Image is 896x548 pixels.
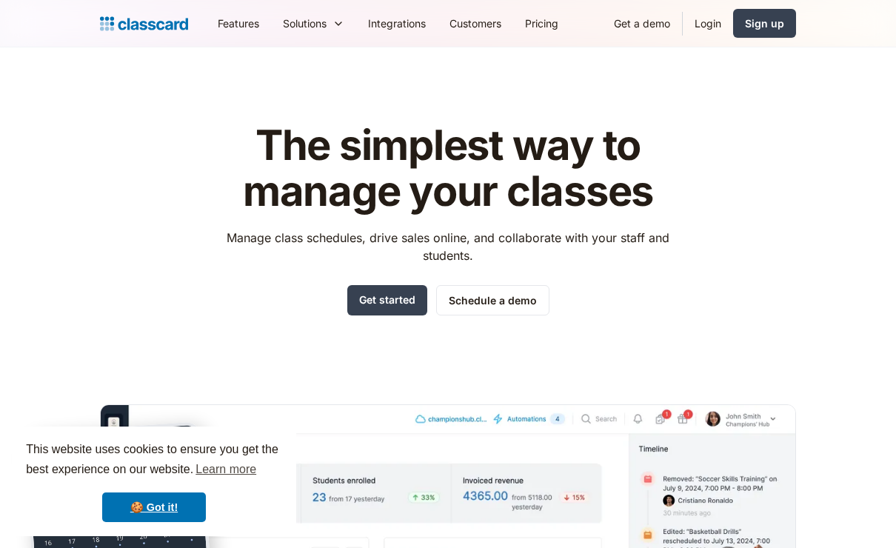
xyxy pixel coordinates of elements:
div: Solutions [283,16,327,31]
a: Schedule a demo [436,285,549,315]
a: dismiss cookie message [102,492,206,522]
a: Pricing [513,7,570,40]
div: Solutions [271,7,356,40]
div: cookieconsent [12,427,296,536]
a: Login [683,7,733,40]
p: Manage class schedules, drive sales online, and collaborate with your staff and students. [213,229,683,264]
a: home [100,13,188,34]
a: Features [206,7,271,40]
a: learn more about cookies [193,458,258,481]
a: Sign up [733,9,796,38]
div: Sign up [745,16,784,31]
a: Customers [438,7,513,40]
span: This website uses cookies to ensure you get the best experience on our website. [26,441,282,481]
h1: The simplest way to manage your classes [213,123,683,214]
a: Get started [347,285,427,315]
a: Get a demo [602,7,682,40]
a: Integrations [356,7,438,40]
